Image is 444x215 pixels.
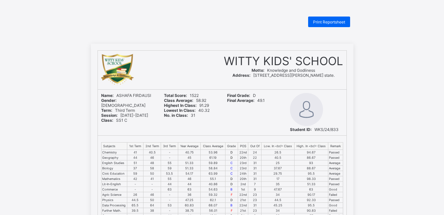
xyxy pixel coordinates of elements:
span: [DEMOGRAPHIC_DATA] [101,98,145,108]
td: - [143,187,161,192]
td: C [225,160,238,165]
td: 90.17 [294,192,328,197]
td: 92.33 [294,197,328,202]
span: D [227,93,256,98]
td: 63 [161,187,178,192]
td: 59 [127,171,143,176]
th: Subjects [101,142,127,150]
span: [STREET_ADDRESS][PERSON_NAME] state. [232,73,335,78]
span: ASHAFA FIRDAUSI [101,93,151,98]
td: 45.25 [262,202,294,208]
td: 62.1 [201,197,225,202]
th: 1st Term [127,142,143,150]
b: Gender: [101,98,117,103]
td: Biology [101,165,127,171]
span: WITTY KIDS' SCHOOL [224,54,343,68]
td: Civic Education [101,171,127,176]
td: - [143,181,161,187]
td: English Studies [101,160,127,165]
b: Term: [101,108,112,113]
th: 2nd Term [143,142,161,150]
td: Passed [328,176,343,181]
td: 23rd [238,160,248,165]
td: 39.5 [127,208,143,213]
td: 9 [248,187,262,192]
td: 54.17 [178,171,201,176]
td: 55.1 [201,176,225,181]
th: Low. In <br/> Class [262,142,294,150]
span: Print Reportsheet [313,20,345,24]
td: 23 [248,197,262,202]
td: D [225,150,238,155]
td: Commerce [101,187,127,192]
td: 38.75 [178,208,201,213]
td: 7 [248,181,262,187]
td: Good [328,187,343,192]
th: Remark [328,142,343,150]
td: 40.86 [201,181,225,187]
td: 54.63 [201,187,225,192]
th: Grade [225,142,238,150]
td: Lit-In-English [101,181,127,187]
td: 21st [238,208,248,213]
td: 95.5 [294,171,328,176]
td: F [225,192,238,197]
td: Passed [328,197,343,202]
th: High. In <br/> Class [294,142,328,150]
b: Class: [101,118,113,123]
td: 23 [248,192,262,197]
td: 29.75 [262,171,294,176]
b: Total Score: [164,93,187,98]
span: [DATE]-[DATE] [101,113,148,118]
td: 40.5 [143,150,161,155]
td: 36 [178,192,201,197]
span: WKS/24/833 [290,127,339,132]
td: 23 [248,208,262,213]
td: 61.19 [201,155,225,160]
td: Good [328,202,343,208]
td: 31 [248,176,262,181]
td: Geography [101,155,127,160]
td: 35 [262,181,294,187]
td: B [225,187,238,192]
td: 53.5 [161,171,178,176]
td: 44 [161,181,178,187]
td: 46 [143,155,161,160]
td: 88.67 [294,165,328,171]
th: Out Of [248,142,262,150]
td: D [225,197,238,202]
td: D [225,176,238,181]
th: 3rd Term [161,142,178,150]
td: 22nd [238,150,248,155]
td: Average [328,160,343,165]
td: 38 [143,208,161,213]
td: 56.01 [201,208,225,213]
td: 41 [127,150,143,155]
td: 65.5 [127,202,143,208]
td: Passed [328,150,343,155]
td: Physics [101,197,127,202]
td: 93 [294,160,328,165]
b: Highest In Class: [164,103,197,108]
td: 17 [262,176,294,181]
td: 21st [238,197,248,202]
td: Failed [328,192,343,197]
td: Average [328,165,343,171]
span: 58.92 [164,98,206,103]
td: 59.89 [201,160,225,165]
td: 42 [127,176,143,181]
td: 53 [161,202,178,208]
td: 34 [262,208,294,213]
td: B [225,202,238,208]
td: 46 [143,192,161,197]
td: 59 [161,165,178,171]
td: Further Math. [101,208,127,213]
span: 40.32 [164,108,210,113]
b: Name: [101,93,114,98]
td: 44 [178,181,201,187]
td: 47.25 [178,197,201,202]
b: Lowest In Class: [164,108,196,113]
span: SS1 C [101,118,127,123]
td: 2nd [238,181,248,187]
th: Year Average [178,142,201,150]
